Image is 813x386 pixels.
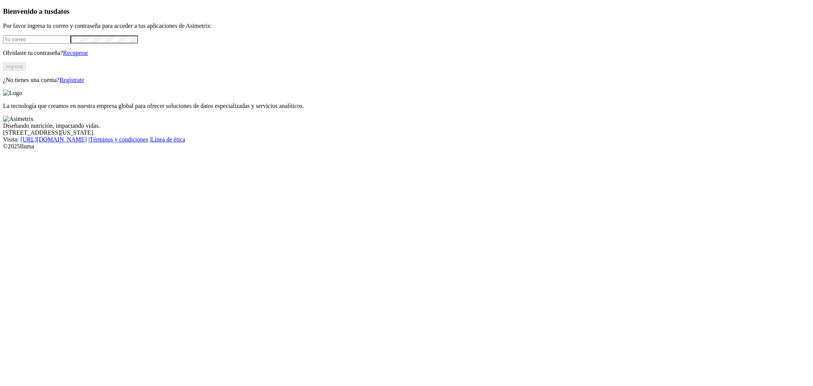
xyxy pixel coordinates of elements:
input: Tu correo [3,35,71,43]
a: Línea de ética [151,136,185,143]
h3: Bienvenido a tus [3,7,810,16]
div: [STREET_ADDRESS][US_STATE]. [3,129,810,136]
p: Por favor ingresa tu correo y contraseña para acceder a tus aplicaciones de Asimetrix: [3,23,810,29]
button: Ingresa [3,63,26,71]
p: La tecnología que creamos en nuestra empresa global para ofrecer soluciones de datos especializad... [3,103,810,109]
span: datos [53,7,70,15]
a: Términos y condiciones [90,136,148,143]
a: Regístrate [59,77,84,83]
div: Diseñando nutrición, impactando vidas. [3,122,810,129]
div: © 2025 Iluma [3,143,810,150]
img: Asimetrix [3,116,34,122]
a: [URL][DOMAIN_NAME] [21,136,87,143]
p: ¿No tienes una cuenta? [3,77,810,84]
img: Logo [3,90,22,96]
a: Recuperar [63,50,88,56]
div: Visita : | | [3,136,810,143]
p: Olvidaste tu contraseña? [3,50,810,56]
